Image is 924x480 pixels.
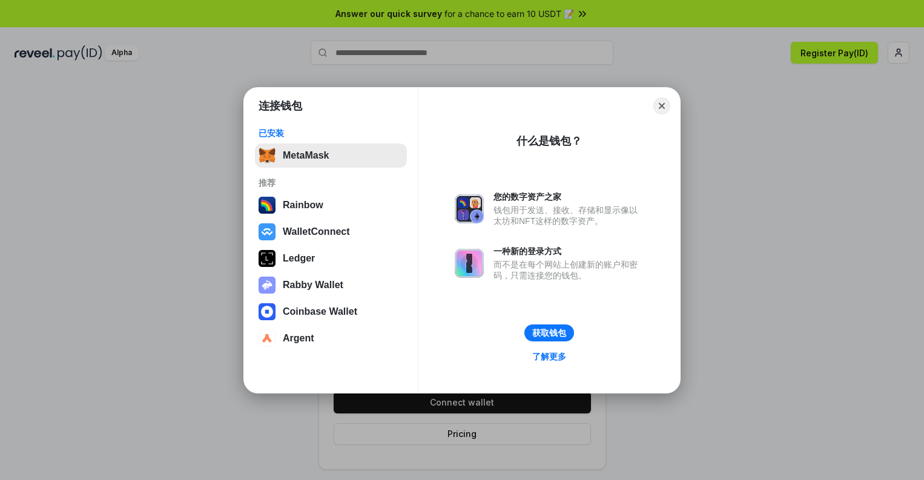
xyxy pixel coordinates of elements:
img: svg+xml,%3Csvg%20xmlns%3D%22http%3A%2F%2Fwww.w3.org%2F2000%2Fsvg%22%20fill%3D%22none%22%20viewBox... [455,194,484,223]
div: 您的数字资产之家 [493,191,644,202]
img: svg+xml,%3Csvg%20xmlns%3D%22http%3A%2F%2Fwww.w3.org%2F2000%2Fsvg%22%20width%3D%2228%22%20height%3... [259,250,276,267]
button: 获取钱包 [524,324,574,341]
a: 了解更多 [525,349,573,364]
div: 获取钱包 [532,327,566,338]
img: svg+xml,%3Csvg%20width%3D%2228%22%20height%3D%2228%22%20viewBox%3D%220%200%2028%2028%22%20fill%3D... [259,330,276,347]
div: Rabby Wallet [283,280,343,291]
div: 了解更多 [532,351,566,362]
button: WalletConnect [255,220,407,244]
div: WalletConnect [283,226,350,237]
button: Rainbow [255,193,407,217]
button: MetaMask [255,143,407,168]
h1: 连接钱包 [259,99,302,113]
button: Argent [255,326,407,350]
div: 已安装 [259,128,403,139]
div: 而不是在每个网站上创建新的账户和密码，只需连接您的钱包。 [493,259,644,281]
button: Coinbase Wallet [255,300,407,324]
img: svg+xml,%3Csvg%20xmlns%3D%22http%3A%2F%2Fwww.w3.org%2F2000%2Fsvg%22%20fill%3D%22none%22%20viewBox... [455,249,484,278]
img: svg+xml,%3Csvg%20width%3D%22120%22%20height%3D%22120%22%20viewBox%3D%220%200%20120%20120%22%20fil... [259,197,276,214]
img: svg+xml,%3Csvg%20width%3D%2228%22%20height%3D%2228%22%20viewBox%3D%220%200%2028%2028%22%20fill%3D... [259,223,276,240]
div: Ledger [283,253,315,264]
div: 推荐 [259,177,403,188]
div: 一种新的登录方式 [493,246,644,257]
img: svg+xml,%3Csvg%20xmlns%3D%22http%3A%2F%2Fwww.w3.org%2F2000%2Fsvg%22%20fill%3D%22none%22%20viewBox... [259,277,276,294]
img: svg+xml,%3Csvg%20width%3D%2228%22%20height%3D%2228%22%20viewBox%3D%220%200%2028%2028%22%20fill%3D... [259,303,276,320]
button: Close [653,97,670,114]
div: Argent [283,333,314,344]
div: 什么是钱包？ [516,134,582,148]
div: MetaMask [283,150,329,161]
div: Coinbase Wallet [283,306,357,317]
button: Rabby Wallet [255,273,407,297]
div: 钱包用于发送、接收、存储和显示像以太坊和NFT这样的数字资产。 [493,205,644,226]
img: svg+xml,%3Csvg%20fill%3D%22none%22%20height%3D%2233%22%20viewBox%3D%220%200%2035%2033%22%20width%... [259,147,276,164]
div: Rainbow [283,200,323,211]
button: Ledger [255,246,407,271]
